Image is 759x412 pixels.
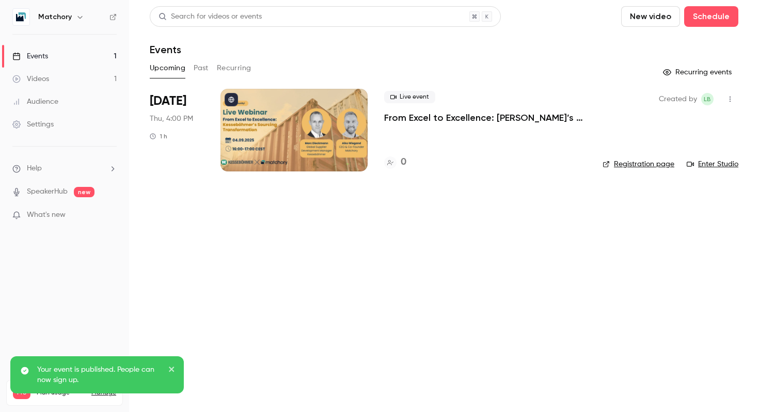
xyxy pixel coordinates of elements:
a: Registration page [603,159,674,169]
button: close [168,365,176,377]
div: Audience [12,97,58,107]
div: Settings [12,119,54,130]
img: Matchory [13,9,29,25]
div: Videos [12,74,49,84]
span: Help [27,163,42,174]
span: Laura Banciu [701,93,714,105]
a: 0 [384,155,406,169]
span: LB [704,93,711,105]
span: Created by [659,93,697,105]
button: Recurring [217,60,251,76]
span: [DATE] [150,93,186,109]
div: Search for videos or events [159,11,262,22]
a: SpeakerHub [27,186,68,197]
div: Sep 4 Thu, 4:00 PM (Europe/Berlin) [150,89,204,171]
button: Past [194,60,209,76]
span: What's new [27,210,66,220]
a: From Excel to Excellence: [PERSON_NAME]’s Sourcing Transformation [384,112,586,124]
div: Events [12,51,48,61]
a: Enter Studio [687,159,738,169]
button: Recurring events [658,64,738,81]
span: new [74,187,94,197]
h6: Matchory [38,12,72,22]
h4: 0 [401,155,406,169]
li: help-dropdown-opener [12,163,117,174]
button: Upcoming [150,60,185,76]
p: Your event is published. People can now sign up. [37,365,161,385]
div: 1 h [150,132,167,140]
span: Live event [384,91,435,103]
h1: Events [150,43,181,56]
button: New video [621,6,680,27]
span: Thu, 4:00 PM [150,114,193,124]
button: Schedule [684,6,738,27]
